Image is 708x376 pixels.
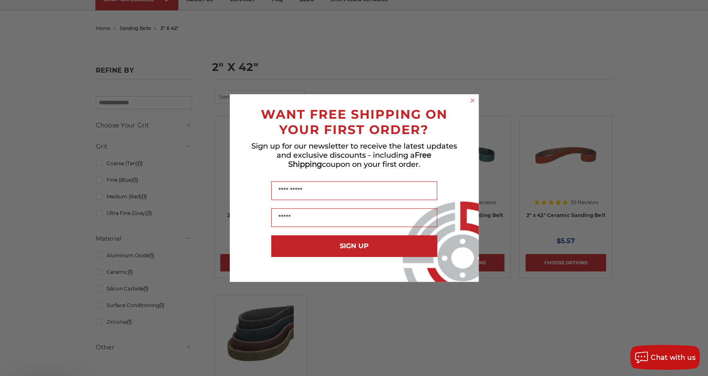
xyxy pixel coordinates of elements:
input: Email [271,208,437,227]
span: Sign up for our newsletter to receive the latest updates and exclusive discounts - including a co... [251,142,457,169]
button: Close dialog [468,96,477,105]
span: Chat with us [651,354,696,361]
span: WANT FREE SHIPPING ON YOUR FIRST ORDER? [261,107,448,137]
button: SIGN UP [271,235,437,257]
span: Free Shipping [288,151,432,169]
button: Chat with us [630,345,700,370]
